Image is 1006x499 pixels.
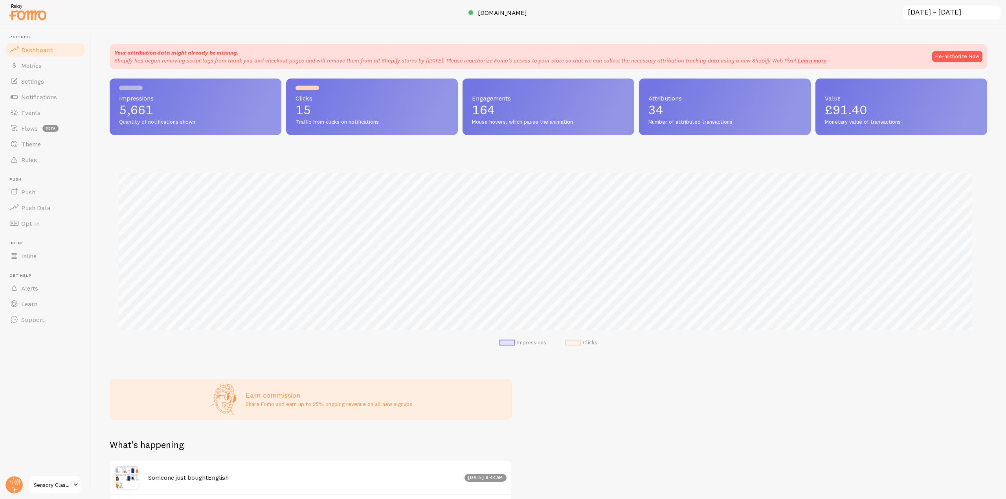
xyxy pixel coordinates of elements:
span: Rules [21,156,37,164]
a: Sensory Classroom [28,475,81,494]
a: Metrics [5,58,86,73]
p: Share Fomo and earn up to 25% ongoing revenue on all new signups [246,400,412,408]
span: Value [825,95,978,101]
p: 164 [472,104,625,116]
a: Rules [5,152,86,168]
a: Push Data [5,200,86,216]
span: Opt-In [21,219,40,227]
span: Flows [21,124,38,132]
span: Push [21,188,35,196]
span: Events [21,109,40,117]
span: Clicks [296,95,448,101]
h3: Earn commission [246,391,412,400]
span: Metrics [21,62,42,69]
a: Events [5,105,86,121]
span: Push [9,177,86,182]
span: Inline [21,252,37,260]
div: [DATE] 8:44am [464,474,507,482]
span: Alerts [21,284,38,292]
span: Notifications [21,93,57,101]
span: Attributions [648,95,801,101]
a: Alerts [5,280,86,296]
span: Quantity of notifications shown [119,119,272,126]
img: fomo-relay-logo-orange.svg [8,2,48,22]
span: beta [42,125,59,132]
span: Traffic from clicks on notifications [296,119,448,126]
a: Opt-In [5,216,86,231]
a: Support [5,312,86,327]
button: Re-authorize Now [932,51,982,62]
a: Flows beta [5,121,86,136]
h2: What's happening [110,439,184,451]
span: Push Data [21,204,51,212]
a: Dashboard [5,42,86,58]
a: Inline [5,248,86,264]
a: English [208,473,229,481]
a: Learn more [798,57,826,64]
span: Engagements [472,95,625,101]
span: Monetary value of transactions [825,119,978,126]
a: Settings [5,73,86,89]
h4: Someone just bought [148,473,460,482]
span: Support [21,316,44,324]
span: Inline [9,241,86,246]
li: Impressions [499,339,546,346]
p: 5,661 [119,104,272,116]
span: Learn [21,300,37,308]
span: Get Help [9,273,86,278]
li: Clicks [565,339,597,346]
span: Theme [21,140,41,148]
a: Learn [5,296,86,312]
span: Settings [21,77,44,85]
p: 34 [648,104,801,116]
a: Push [5,184,86,200]
span: Impressions [119,95,272,101]
a: Notifications [5,89,86,105]
span: £91.40 [825,102,867,117]
span: Number of attributed transactions [648,119,801,126]
span: Sensory Classroom [34,480,71,490]
p: Shopify has begun removing script tags from thank you and checkout pages and will remove them fro... [114,57,826,64]
strong: Your attribution data might already be missing. [114,49,238,56]
span: Pop-ups [9,35,86,40]
span: Dashboard [21,46,53,54]
p: 15 [296,104,448,116]
a: Theme [5,136,86,152]
span: Mouse hovers, which pause the animation [472,119,625,126]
